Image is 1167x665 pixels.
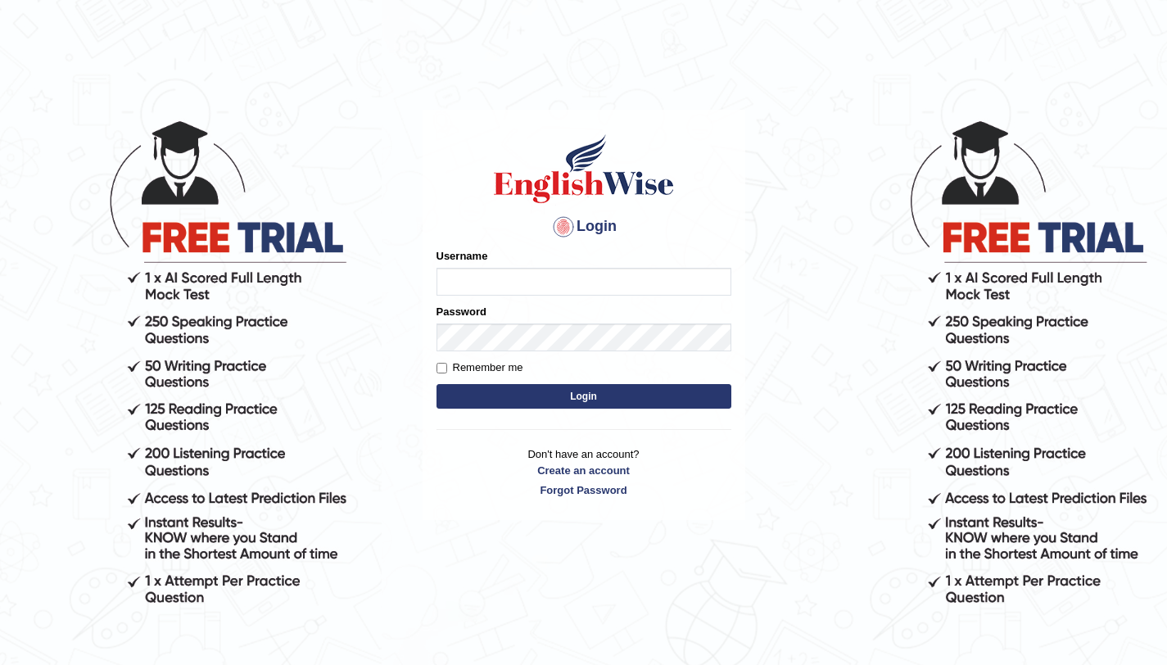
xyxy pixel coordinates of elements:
label: Username [436,248,488,264]
label: Remember me [436,360,523,376]
a: Forgot Password [436,482,731,498]
input: Remember me [436,363,447,373]
a: Create an account [436,463,731,478]
label: Password [436,304,486,319]
img: Logo of English Wise sign in for intelligent practice with AI [491,132,677,206]
p: Don't have an account? [436,446,731,497]
h4: Login [436,214,731,240]
button: Login [436,384,731,409]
